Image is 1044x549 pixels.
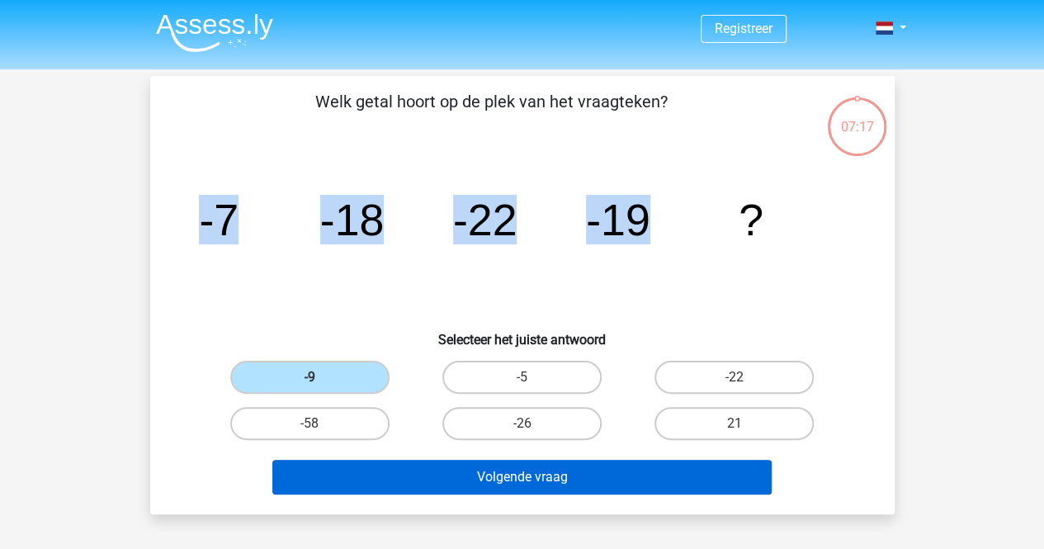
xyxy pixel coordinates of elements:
[177,319,868,348] h6: Selecteer het juiste antwoord
[826,96,888,137] div: 07:17
[230,361,390,394] label: -9
[715,21,772,36] a: Registreer
[442,361,602,394] label: -5
[156,13,273,52] img: Assessly
[586,195,650,244] tspan: -19
[319,195,384,244] tspan: -18
[442,407,602,440] label: -26
[230,407,390,440] label: -58
[654,407,814,440] label: 21
[177,89,806,139] p: Welk getal hoort op de plek van het vraagteken?
[272,460,772,495] button: Volgende vraag
[654,361,814,394] label: -22
[452,195,517,244] tspan: -22
[739,195,763,244] tspan: ?
[199,195,239,244] tspan: -7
